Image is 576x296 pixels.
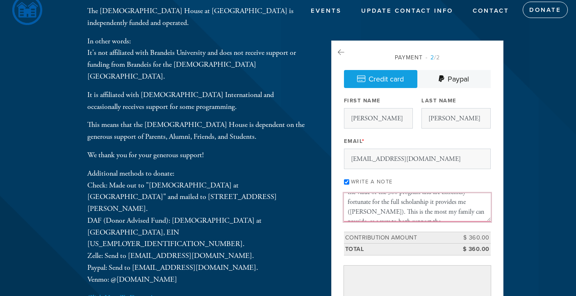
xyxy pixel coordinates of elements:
[87,168,305,286] p: Additional methods to donate: Check: Made out to "[DEMOGRAPHIC_DATA] at [GEOGRAPHIC_DATA]" and ma...
[344,53,491,62] div: Payment
[467,3,515,19] a: Contact
[87,89,305,113] p: It is affiliated with [DEMOGRAPHIC_DATA] International and occasionally receives support for some...
[87,119,305,143] p: This means that the [DEMOGRAPHIC_DATA] House is dependent on the generous support of Parents, Alu...
[87,36,305,83] p: In other words: It's not affiliated with Brandeis University and does not receive support or fund...
[351,179,393,185] label: Write a note
[305,3,348,19] a: Events
[523,2,568,18] a: Donate
[355,3,459,19] a: Update Contact Info
[454,232,491,244] td: $ 360.00
[344,232,454,244] td: Contribution Amount
[344,70,417,88] a: Credit card
[454,244,491,255] td: $ 360.00
[87,149,305,161] p: We thank you for your generous support!
[362,138,365,145] span: This field is required.
[417,70,491,88] a: Paypal
[344,138,365,145] label: Email
[426,54,440,61] span: /2
[430,54,434,61] span: 2
[344,97,381,104] label: First Name
[344,244,454,255] td: Total
[421,97,457,104] label: Last Name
